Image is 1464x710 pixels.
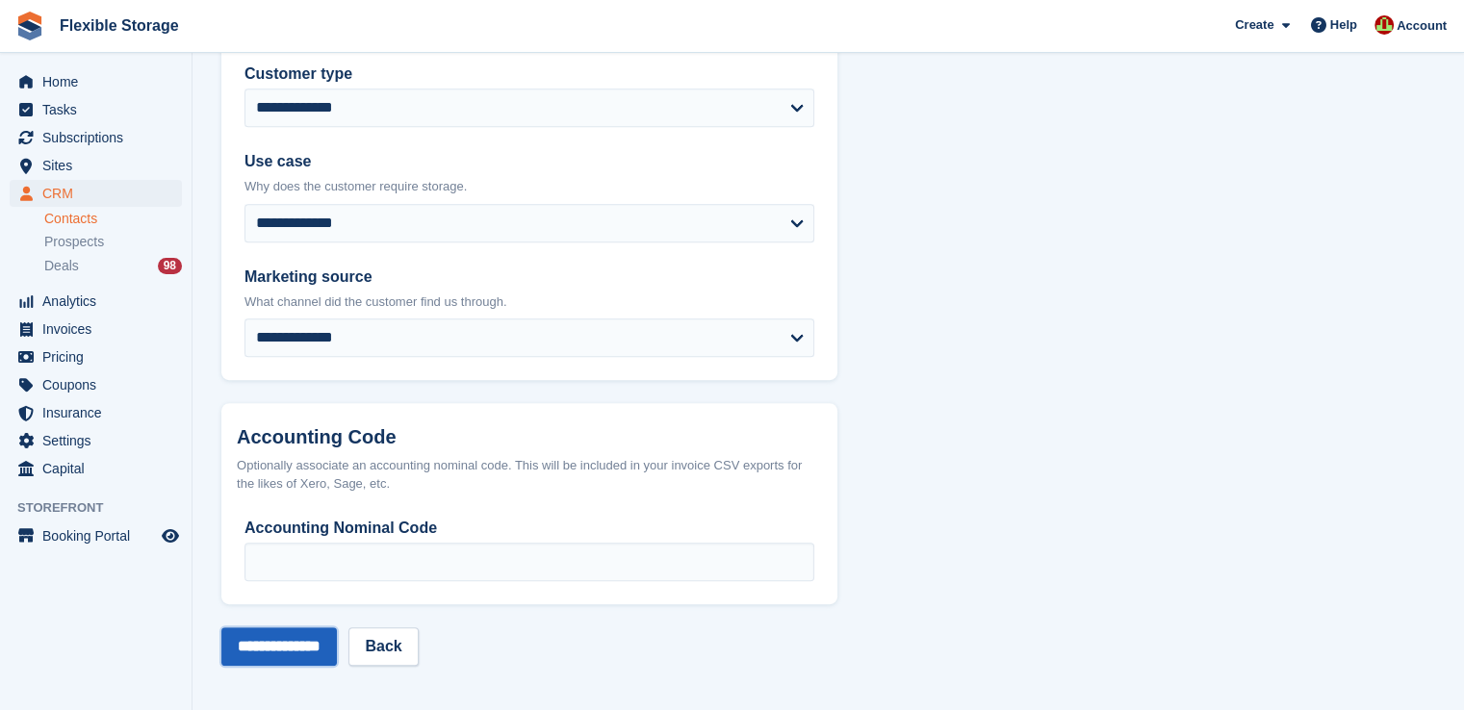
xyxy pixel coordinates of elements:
[42,455,158,482] span: Capital
[44,210,182,228] a: Contacts
[42,180,158,207] span: CRM
[44,257,79,275] span: Deals
[244,63,814,86] label: Customer type
[244,266,814,289] label: Marketing source
[15,12,44,40] img: stora-icon-8386f47178a22dfd0bd8f6a31ec36ba5ce8667c1dd55bd0f319d3a0aa187defe.svg
[52,10,187,41] a: Flexible Storage
[1374,15,1394,35] img: David Jones
[10,343,182,370] a: menu
[42,522,158,549] span: Booking Portal
[42,399,158,426] span: Insurance
[10,152,182,179] a: menu
[10,427,182,454] a: menu
[10,399,182,426] a: menu
[1235,15,1273,35] span: Create
[10,522,182,549] a: menu
[10,68,182,95] a: menu
[244,177,814,196] p: Why does the customer require storage.
[10,180,182,207] a: menu
[237,456,822,494] div: Optionally associate an accounting nominal code. This will be included in your invoice CSV export...
[17,498,192,518] span: Storefront
[159,524,182,547] a: Preview store
[10,371,182,398] a: menu
[244,292,814,312] p: What channel did the customer find us through.
[42,316,158,342] span: Invoices
[42,427,158,454] span: Settings
[42,68,158,95] span: Home
[42,124,158,151] span: Subscriptions
[1330,15,1357,35] span: Help
[237,426,822,448] h2: Accounting Code
[10,96,182,123] a: menu
[10,124,182,151] a: menu
[42,371,158,398] span: Coupons
[244,150,814,173] label: Use case
[244,517,814,540] label: Accounting Nominal Code
[10,316,182,342] a: menu
[348,627,418,666] a: Back
[42,343,158,370] span: Pricing
[158,258,182,274] div: 98
[44,232,182,252] a: Prospects
[10,455,182,482] a: menu
[42,96,158,123] span: Tasks
[1397,16,1447,36] span: Account
[42,152,158,179] span: Sites
[10,288,182,315] a: menu
[44,233,104,251] span: Prospects
[42,288,158,315] span: Analytics
[44,256,182,276] a: Deals 98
